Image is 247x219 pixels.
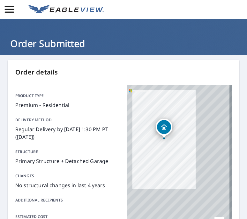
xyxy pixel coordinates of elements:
[156,119,172,138] div: Dropped pin, building 1, Residential property, 7730 Highway 78 Dora, AL 35062
[15,181,120,189] p: No structural changes in last 4 years
[28,5,104,14] img: EV Logo
[15,67,232,77] p: Order details
[8,37,239,50] h1: Order Submitted
[15,117,120,123] p: Delivery method
[15,125,120,141] p: Regular Delivery by [DATE] 1:30 PM PT ([DATE])
[15,197,120,203] p: Additional recipients
[15,93,120,99] p: Product type
[15,157,120,165] p: Primary Structure + Detached Garage
[15,173,120,179] p: Changes
[15,101,120,109] p: Premium - Residential
[15,149,120,155] p: Structure
[25,1,108,18] a: EV Logo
